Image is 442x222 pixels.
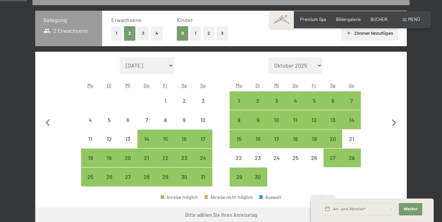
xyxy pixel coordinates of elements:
div: Thu May 21 2026 [137,149,156,167]
button: 3 [217,26,228,40]
abbr: Samstag [182,82,187,88]
div: Sun May 03 2026 [193,91,212,110]
div: 21 [343,136,360,153]
div: 7 [138,117,155,134]
span: BUCHEN [371,17,387,22]
div: Tue Jun 16 2026 [249,130,267,148]
div: 20 [119,155,136,172]
button: Weiter [399,203,422,215]
div: Anreise nicht möglich [230,149,248,167]
div: 18 [287,136,304,153]
div: Anreise nicht möglich [137,110,156,129]
div: Thu May 28 2026 [137,168,156,186]
div: Anreise möglich [324,130,342,148]
div: 15 [230,136,248,153]
div: Auswahl [259,195,281,200]
div: 13 [324,117,342,134]
div: 10 [268,117,285,134]
abbr: Mittwoch [274,82,279,88]
div: Anreise möglich [324,110,342,129]
div: Anreise möglich [81,149,100,167]
div: Tue May 05 2026 [100,110,118,129]
div: Anreise nicht möglich [193,91,212,110]
a: Premium Spa [300,17,326,22]
div: Tue May 12 2026 [100,130,118,148]
div: Anreise möglich [230,168,248,186]
div: Wed Jun 03 2026 [267,91,286,110]
div: Anreise möglich [81,168,100,186]
div: Sun Jun 21 2026 [342,130,361,148]
div: 6 [324,98,342,115]
div: Anreise nicht möglich [175,91,193,110]
div: Anreise nicht möglich [305,149,323,167]
button: 2 [203,26,214,40]
div: Tue Jun 23 2026 [249,149,267,167]
div: Sun May 31 2026 [193,168,212,186]
div: Wed Jun 24 2026 [267,149,286,167]
div: Bitte wählen Sie Ihren Anreisetag [185,212,257,219]
div: Sun Jun 14 2026 [342,110,361,129]
div: Fri Jun 12 2026 [305,110,323,129]
div: Mon Jun 01 2026 [230,91,248,110]
div: Thu Jun 11 2026 [286,110,305,129]
div: Anreise nicht möglich [100,110,118,129]
div: Sat May 30 2026 [175,168,193,186]
div: 29 [157,174,174,191]
button: 3 [137,26,149,40]
div: Anreise nicht möglich [81,130,100,148]
div: 3 [194,98,211,115]
div: Anreise möglich [156,130,175,148]
div: Anreise möglich [324,91,342,110]
div: Anreise möglich [267,130,286,148]
div: Anreise möglich [305,130,323,148]
div: Anreise möglich [267,110,286,129]
div: Fri May 15 2026 [156,130,175,148]
div: Thu May 07 2026 [137,110,156,129]
div: 25 [287,155,304,172]
div: 23 [175,155,193,172]
div: 24 [268,155,285,172]
div: 27 [324,155,342,172]
div: 25 [82,174,99,191]
div: 2 [175,98,193,115]
div: 17 [268,136,285,153]
div: Anreise möglich [175,130,193,148]
div: 4 [82,117,99,134]
div: 21 [138,155,155,172]
div: Fri May 01 2026 [156,91,175,110]
div: Anreise möglich [175,168,193,186]
div: 22 [230,155,248,172]
div: Anreise nicht möglich [267,149,286,167]
div: Sun Jun 07 2026 [342,91,361,110]
abbr: Sonntag [200,82,206,88]
div: Mon Jun 29 2026 [230,168,248,186]
div: 16 [175,136,193,153]
div: Anreise nicht möglich [156,91,175,110]
div: 2 [249,98,267,115]
div: Anreise nicht möglich [118,130,137,148]
button: Zimmer hinzufügen [341,26,397,41]
div: Mon May 18 2026 [81,149,100,167]
div: Mon Jun 15 2026 [230,130,248,148]
abbr: Sonntag [349,82,354,88]
div: Sat May 23 2026 [175,149,193,167]
div: 28 [343,155,360,172]
div: Sat May 02 2026 [175,91,193,110]
button: Vorheriger Monat [41,57,55,187]
div: Tue May 19 2026 [100,149,118,167]
div: 9 [249,117,267,134]
span: Weiter [403,206,418,212]
div: Anreise möglich [137,130,156,148]
div: Anreise möglich [267,91,286,110]
div: 11 [82,136,99,153]
div: 18 [82,155,99,172]
div: Anreise möglich [249,130,267,148]
div: 12 [100,136,118,153]
div: Anreise möglich [156,149,175,167]
div: 20 [324,136,342,153]
div: 9 [175,117,193,134]
div: Tue Jun 09 2026 [249,110,267,129]
abbr: Dienstag [256,82,260,88]
div: Anreise nicht möglich [100,130,118,148]
div: Anreise möglich [230,130,248,148]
